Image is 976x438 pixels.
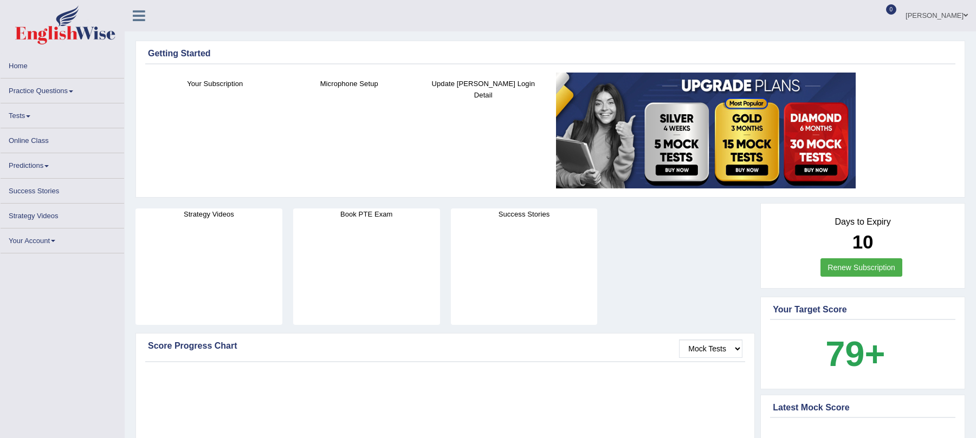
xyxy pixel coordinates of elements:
h4: Microphone Setup [288,78,411,89]
a: Predictions [1,153,124,174]
div: Your Target Score [773,303,953,316]
b: 79+ [825,334,885,374]
h4: Strategy Videos [135,208,282,220]
a: Online Class [1,128,124,149]
h4: Success Stories [451,208,598,220]
div: Getting Started [148,47,953,60]
a: Tests [1,103,124,125]
h4: Update [PERSON_NAME] Login Detail [422,78,545,101]
h4: Days to Expiry [773,217,953,227]
div: Latest Mock Score [773,401,953,414]
a: Renew Subscription [820,258,902,277]
a: Practice Questions [1,79,124,100]
img: small5.jpg [556,73,856,188]
a: Home [1,54,124,75]
a: Strategy Videos [1,204,124,225]
h4: Your Subscription [153,78,277,89]
b: 10 [852,231,874,252]
span: 0 [886,4,897,15]
a: Your Account [1,228,124,250]
a: Success Stories [1,179,124,200]
h4: Book PTE Exam [293,208,440,220]
div: Score Progress Chart [148,339,742,352]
